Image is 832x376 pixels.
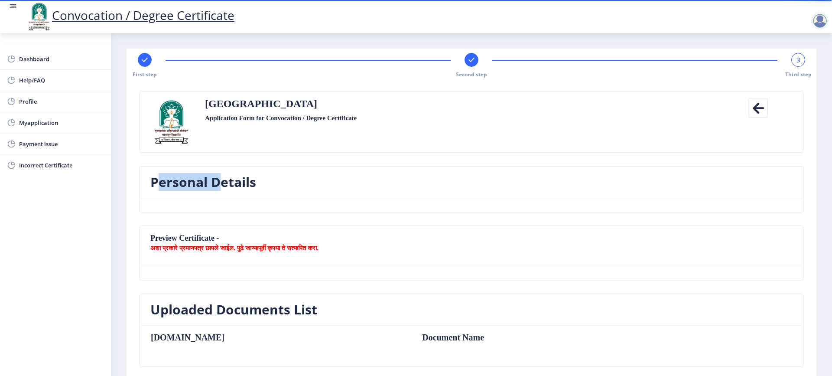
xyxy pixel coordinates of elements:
span: Help/FAQ [19,75,104,85]
span: 3 [796,56,800,64]
span: Incorrect Certificate [19,160,104,170]
span: Second step [456,71,487,78]
span: Profile [19,96,104,107]
td: Document Name [413,333,664,342]
label: [GEOGRAPHIC_DATA] [205,98,317,109]
h3: Personal Details [150,173,256,191]
label: Application Form for Convocation / Degree Certificate [205,113,357,123]
span: Dashboard [19,54,104,64]
span: Myapplication [19,118,104,128]
span: Payment issue [19,139,104,149]
a: Convocation / Degree Certificate [26,7,234,23]
img: logo [26,2,52,31]
img: sulogo.png [150,98,192,145]
h3: Uploaded Documents List [150,301,317,318]
b: अशा प्रकारे प्रमाणपत्र छापले जाईल. पुढे जाण्यापूर्वी कृपया ते सत्यापित करा. [150,243,318,252]
th: [DOMAIN_NAME] [150,333,413,342]
nb-card-header: Preview Certificate - [140,226,803,266]
i: Back [748,98,768,118]
span: Third step [785,71,812,78]
span: First step [133,71,157,78]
